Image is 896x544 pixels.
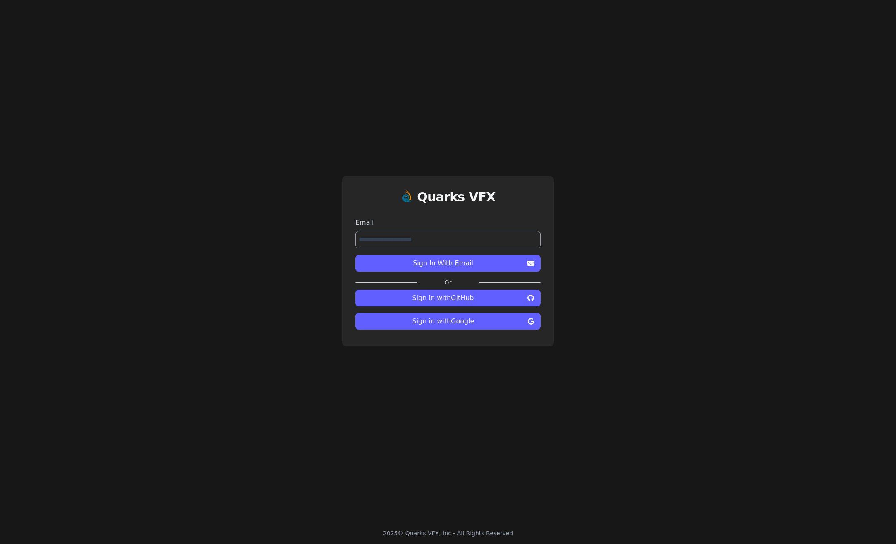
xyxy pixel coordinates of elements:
button: Sign In With Email [355,255,541,272]
h1: Quarks VFX [417,190,496,205]
button: Sign in withGoogle [355,313,541,330]
a: Quarks VFX [417,190,496,211]
span: Sign in with GitHub [362,293,524,303]
span: Sign In With Email [362,258,524,268]
label: Or [417,278,479,286]
span: Sign in with Google [362,316,525,326]
div: 2025 © Quarks VFX, Inc - All Rights Reserved [383,529,513,537]
label: Email [355,218,541,228]
button: Sign in withGitHub [355,290,541,306]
